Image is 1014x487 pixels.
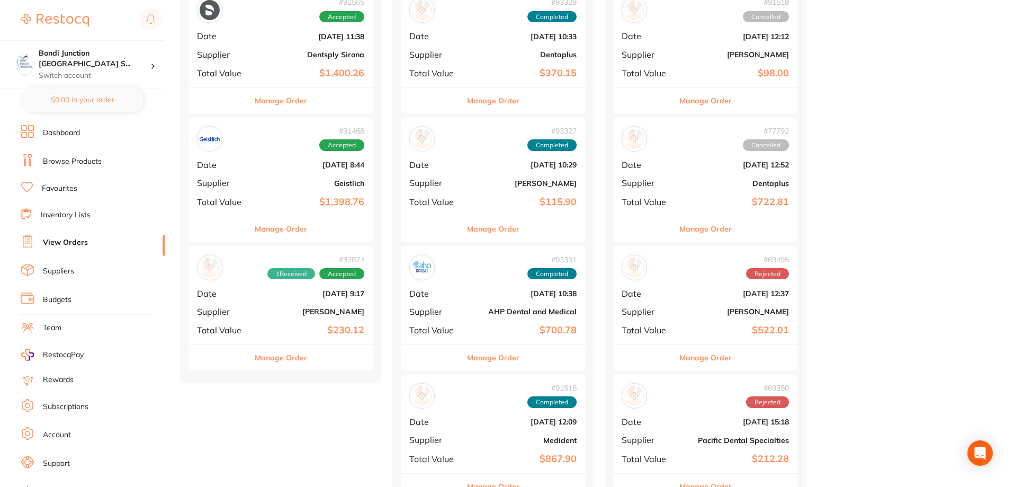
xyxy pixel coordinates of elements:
span: # 91516 [527,384,577,392]
b: [DATE] 12:12 [683,32,789,41]
b: $98.00 [683,68,789,79]
img: Henry Schein Halas [624,258,644,278]
b: [PERSON_NAME] [683,307,789,316]
span: Total Value [622,197,675,207]
button: Manage Order [679,88,732,113]
b: [DATE] 8:44 [258,161,364,169]
span: Date [622,289,675,298]
span: Date [622,417,675,427]
b: [DATE] 9:17 [258,289,364,298]
span: Date [409,160,462,170]
span: RestocqPay [43,350,84,360]
span: Completed [527,11,577,23]
button: Manage Order [467,88,519,113]
a: Support [43,458,70,469]
a: RestocqPay [21,349,84,361]
span: Accepted [319,139,364,151]
span: Total Value [409,68,462,78]
span: Supplier [409,435,462,445]
span: Cancelled [743,11,789,23]
span: Total Value [197,197,250,207]
b: Dentaplus [683,179,789,188]
button: Manage Order [679,345,732,370]
span: # 69495 [746,255,789,264]
b: [DATE] 12:09 [471,418,577,426]
img: Geistlich [200,129,220,149]
span: # 93331 [527,255,577,264]
button: Manage Order [255,345,307,370]
span: Date [409,289,462,298]
span: Date [197,31,250,41]
img: Medident [412,386,432,406]
img: RestocqPay [21,349,34,361]
span: Supplier [622,178,675,188]
button: $0.00 in your order [21,87,143,112]
a: Team [43,323,61,333]
b: $700.78 [471,325,577,336]
a: Browse Products [43,156,102,167]
a: Rewards [43,375,74,385]
p: Switch account [39,70,150,81]
b: [DATE] 12:37 [683,289,789,298]
img: Dentaplus [624,129,644,149]
a: Inventory Lists [41,210,91,220]
button: Manage Order [467,345,519,370]
a: Budgets [43,295,71,305]
b: [DATE] 10:33 [471,32,577,41]
span: Total Value [622,454,675,464]
span: Supplier [622,307,675,316]
span: Supplier [622,50,675,59]
span: # 93327 [527,127,577,135]
span: Date [409,31,462,41]
a: Favourites [42,183,77,194]
b: $722.81 [683,197,789,208]
b: $370.15 [471,68,577,79]
a: Account [43,430,71,440]
b: Medident [471,436,577,445]
b: [PERSON_NAME] [471,179,577,188]
span: Date [622,31,675,41]
span: Date [622,160,675,170]
span: Supplier [197,307,250,316]
a: Subscriptions [43,402,88,412]
img: Pacific Dental Specialties [624,386,644,406]
span: Total Value [409,325,462,335]
b: Geistlich [258,179,364,188]
span: Completed [527,139,577,151]
b: [PERSON_NAME] [258,307,364,316]
a: View Orders [43,237,88,248]
span: Date [409,417,462,427]
div: Open Intercom Messenger [967,440,993,466]
b: $867.90 [471,454,577,465]
span: Total Value [197,68,250,78]
img: Bondi Junction Sydney Specialist Periodontics [16,54,33,70]
b: AHP Dental and Medical [471,307,577,316]
span: Date [197,289,250,298]
img: AHP Dental and Medical [412,258,432,278]
span: Received [267,268,315,280]
b: Dentaplus [471,50,577,59]
img: Adam Dental [200,258,220,278]
button: Manage Order [679,216,732,242]
b: $115.90 [471,197,577,208]
span: Supplier [197,178,250,188]
span: Supplier [197,50,250,59]
span: Supplier [409,50,462,59]
b: [DATE] 11:38 [258,32,364,41]
span: Total Value [622,68,675,78]
span: Accepted [319,11,364,23]
span: # 91468 [319,127,364,135]
a: Suppliers [43,266,74,277]
span: Total Value [197,325,250,335]
span: # 82874 [267,255,364,264]
span: Completed [527,396,577,408]
span: Supplier [622,435,675,445]
span: Cancelled [743,139,789,151]
span: # 77792 [743,127,789,135]
b: [DATE] 10:29 [471,161,577,169]
span: Total Value [409,197,462,207]
b: $212.28 [683,454,789,465]
h4: Bondi Junction Sydney Specialist Periodontics [39,48,150,69]
div: Adam Dental#828741ReceivedAcceptedDate[DATE] 9:17Supplier[PERSON_NAME]Total Value$230.12Manage Order [189,246,373,371]
span: Accepted [319,268,364,280]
